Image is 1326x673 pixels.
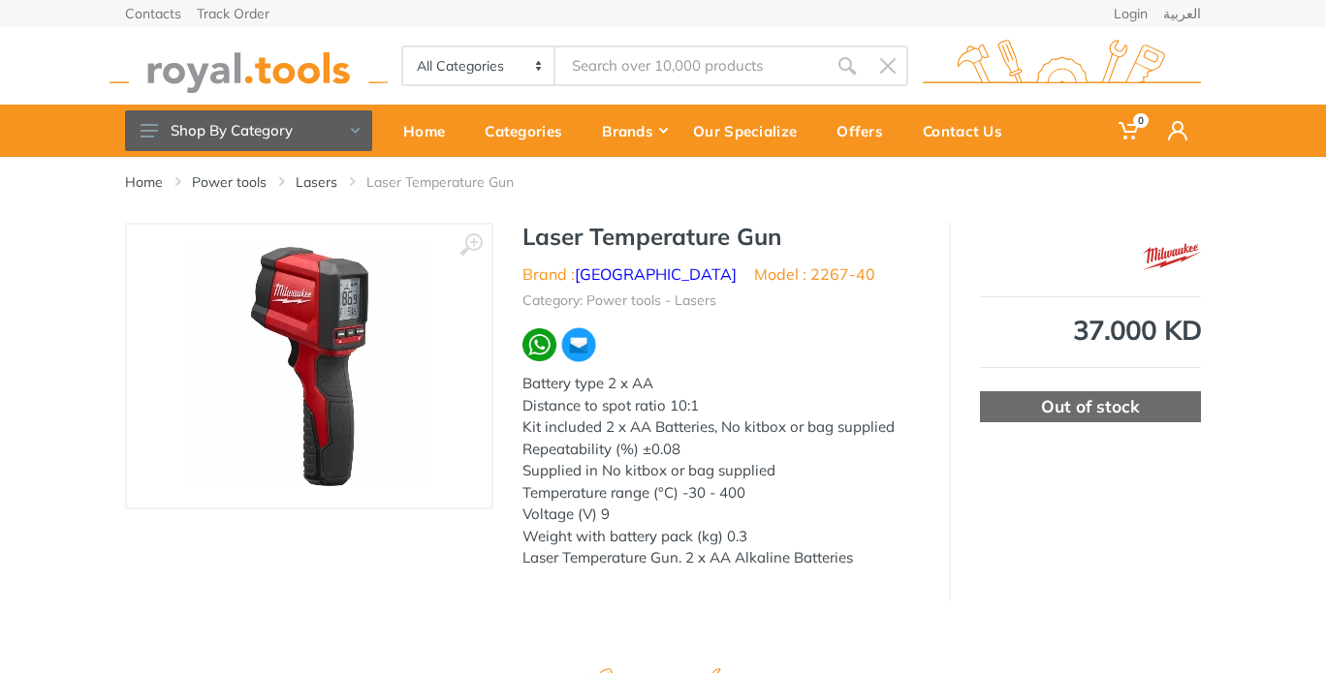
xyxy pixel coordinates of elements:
[1143,232,1201,281] img: Milwaukee
[522,262,737,286] li: Brand :
[522,328,556,362] img: wa.webp
[390,110,471,151] div: Home
[192,172,267,192] a: Power tools
[125,172,163,192] a: Home
[197,7,269,20] a: Track Order
[679,110,823,151] div: Our Specialize
[588,110,679,151] div: Brands
[823,110,909,151] div: Offers
[1133,113,1149,128] span: 0
[125,7,181,20] a: Contacts
[471,105,588,157] a: Categories
[909,110,1028,151] div: Contact Us
[471,110,588,151] div: Categories
[522,223,920,251] h1: Laser Temperature Gun
[125,172,1201,192] nav: breadcrumb
[1105,105,1154,157] a: 0
[403,47,555,84] select: Category
[366,172,543,192] li: Laser Temperature Gun
[754,262,875,286] li: Model : 2267-40
[125,110,372,151] button: Shop By Category
[823,105,909,157] a: Offers
[679,105,823,157] a: Our Specialize
[560,326,597,363] img: ma.webp
[1163,7,1201,20] a: العربية
[980,391,1201,422] div: Out of stock
[923,40,1201,93] img: royal.tools Logo
[555,46,827,86] input: Site search
[390,105,471,157] a: Home
[188,245,430,487] img: Royal Tools - Laser Temperature Gun
[909,105,1028,157] a: Contact Us
[980,317,1201,344] div: 37.000 KD
[522,373,920,569] div: Battery type 2 x AA Distance to spot ratio 10:1 Kit included 2 x AA Batteries, No kitbox or bag s...
[575,264,737,284] a: [GEOGRAPHIC_DATA]
[522,291,716,311] li: Category: Power tools - Lasers
[296,172,337,192] a: Lasers
[1114,7,1148,20] a: Login
[110,40,388,93] img: royal.tools Logo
